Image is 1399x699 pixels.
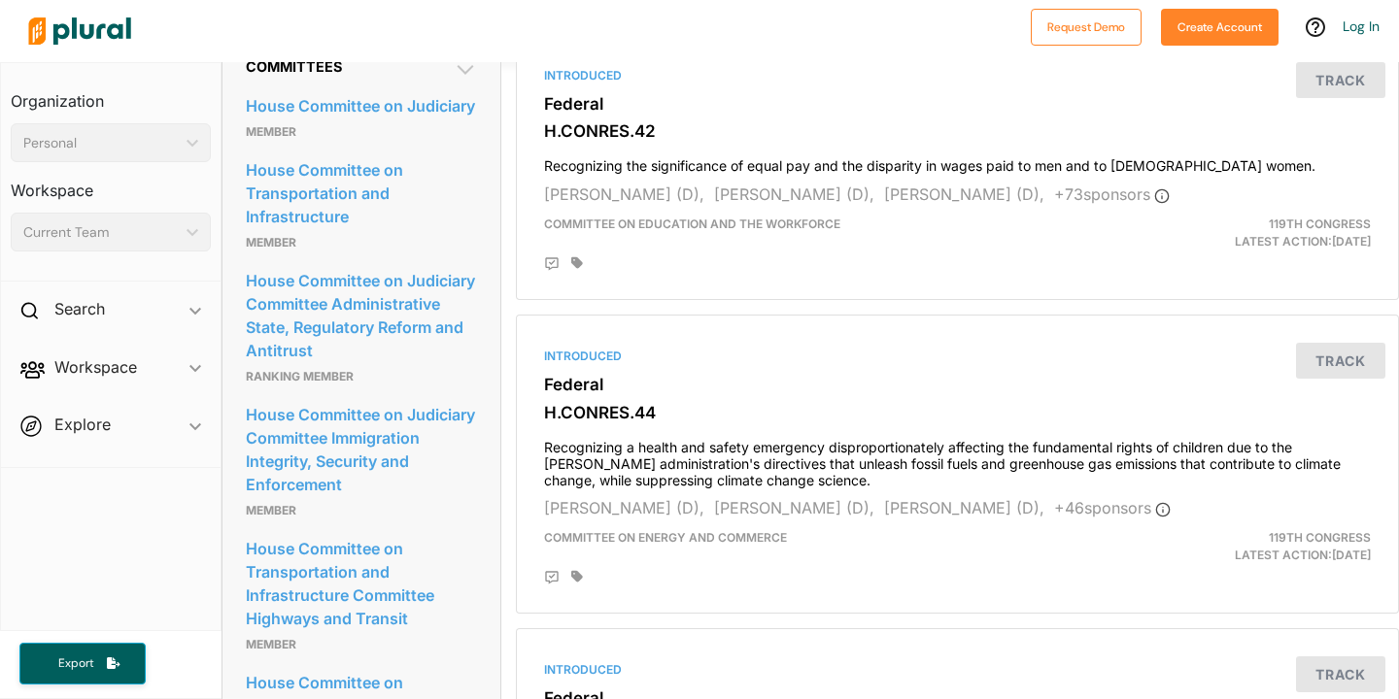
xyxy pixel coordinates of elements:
a: Request Demo [1031,16,1142,36]
p: Ranking Member [246,365,477,388]
button: Track [1296,62,1385,98]
a: House Committee on Transportation and Infrastructure Committee Highways and Transit [246,534,477,633]
span: Committee on Education and the Workforce [544,216,840,231]
button: Create Account [1161,9,1279,46]
h2: Search [54,298,105,319]
h4: Recognizing the significance of equal pay and the disparity in wages paid to men and to [DEMOGRAP... [544,149,1371,175]
button: Export [19,643,146,684]
div: Add tags [571,256,583,270]
div: Introduced [544,661,1371,679]
div: Add Position Statement [544,256,560,272]
button: Track [1296,656,1385,692]
span: + 73 sponsor s [1054,184,1170,204]
p: Member [246,120,477,144]
div: Introduced [544,348,1371,365]
a: House Committee on Judiciary [246,91,477,120]
div: Latest Action: [DATE] [1100,216,1385,250]
span: Export [45,655,107,672]
div: Current Team [23,222,179,243]
span: 119th Congress [1269,530,1371,545]
p: Member [246,633,477,656]
button: Track [1296,343,1385,379]
a: House Committee on Judiciary Committee Immigration Integrity, Security and Enforcement [246,400,477,499]
h3: Workspace [11,162,211,205]
h3: Federal [544,375,1371,394]
span: 119th Congress [1269,216,1371,231]
p: Member [246,231,477,254]
a: House Committee on Judiciary Committee Administrative State, Regulatory Reform and Antitrust [246,266,477,365]
button: Request Demo [1031,9,1142,46]
h3: H.CONRES.44 [544,403,1371,422]
span: + 46 sponsor s [1054,498,1171,517]
span: Committee on Energy and Commerce [544,530,787,545]
a: Log In [1343,17,1380,35]
div: Latest Action: [DATE] [1100,529,1385,564]
div: Add tags [571,570,583,583]
span: Committees [246,58,342,75]
span: [PERSON_NAME] (D), [714,184,874,204]
div: Introduced [544,67,1371,84]
span: [PERSON_NAME] (D), [884,184,1044,204]
div: Personal [23,133,179,153]
span: [PERSON_NAME] (D), [544,184,704,204]
h4: Recognizing a health and safety emergency disproportionately affecting the fundamental rights of ... [544,430,1371,488]
p: Member [246,499,477,522]
a: Create Account [1161,16,1279,36]
span: [PERSON_NAME] (D), [544,498,704,517]
span: [PERSON_NAME] (D), [884,498,1044,517]
h3: H.CONRES.42 [544,121,1371,141]
h3: Organization [11,73,211,116]
span: [PERSON_NAME] (D), [714,498,874,517]
div: Add Position Statement [544,570,560,585]
a: House Committee on Transportation and Infrastructure [246,155,477,231]
h3: Federal [544,94,1371,114]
